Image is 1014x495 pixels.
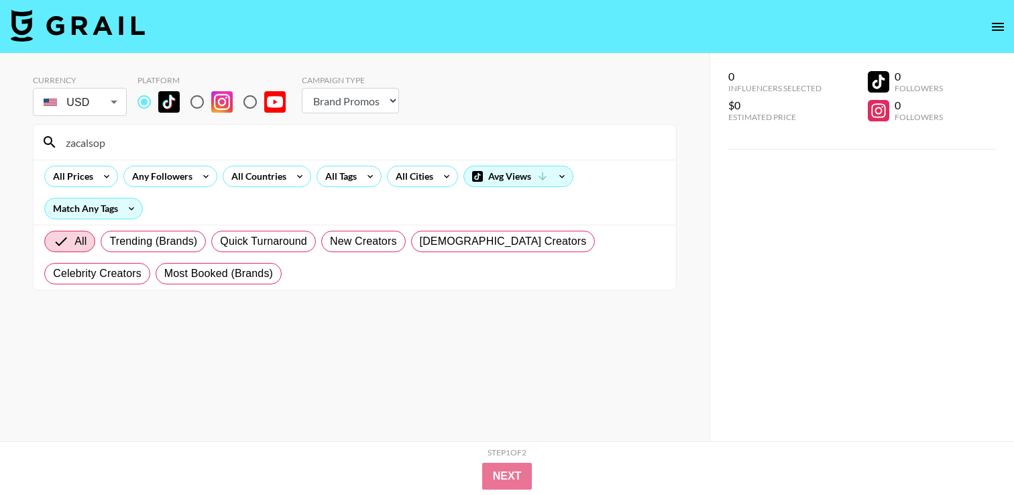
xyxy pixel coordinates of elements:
div: All Countries [223,166,289,186]
div: Currency [33,75,127,85]
span: [DEMOGRAPHIC_DATA] Creators [420,233,587,250]
iframe: Drift Widget Chat Controller [947,428,998,479]
div: Avg Views [464,166,573,186]
img: Grail Talent [11,9,145,42]
span: Quick Turnaround [220,233,307,250]
div: All Tags [317,166,359,186]
div: Estimated Price [728,112,822,122]
div: Followers [895,112,943,122]
div: 0 [895,70,943,83]
div: All Prices [45,166,96,186]
div: Followers [895,83,943,93]
button: open drawer [984,13,1011,40]
div: Any Followers [124,166,195,186]
img: YouTube [264,91,286,113]
span: New Creators [330,233,397,250]
span: All [74,233,87,250]
div: Step 1 of 2 [488,447,526,457]
div: Influencers Selected [728,83,822,93]
div: Campaign Type [302,75,399,85]
div: $0 [728,99,822,112]
div: 0 [728,70,822,83]
span: Celebrity Creators [53,266,142,282]
span: Most Booked (Brands) [164,266,273,282]
div: All Cities [388,166,436,186]
input: Search by User Name [58,131,668,153]
button: Next [482,463,532,490]
div: USD [36,91,124,114]
img: Instagram [211,91,233,113]
div: Match Any Tags [45,199,142,219]
img: TikTok [158,91,180,113]
div: 0 [895,99,943,112]
div: Platform [137,75,296,85]
span: Trending (Brands) [109,233,197,250]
